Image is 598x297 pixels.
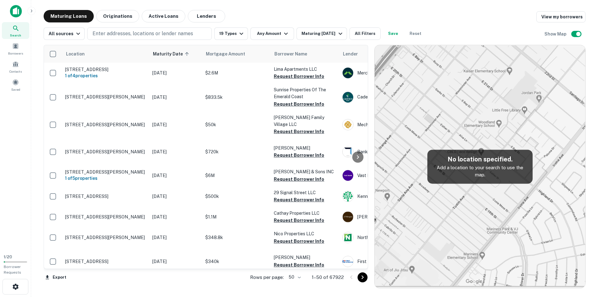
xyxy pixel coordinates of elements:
[214,27,248,40] button: 19 Types
[274,210,336,217] p: Cathay Properties LLC
[65,94,146,100] p: [STREET_ADDRESS][PERSON_NAME]
[432,155,528,164] h5: No location specified.
[343,212,353,222] img: picture
[274,128,324,135] button: Request Borrower Info
[343,191,353,202] img: picture
[250,274,284,281] p: Rows per page:
[274,261,324,269] button: Request Borrower Info
[432,164,528,179] p: Add a location to your search to use the map.
[65,214,146,220] p: [STREET_ADDRESS][PERSON_NAME]
[153,50,191,58] span: Maturity Date
[66,50,85,58] span: Location
[2,76,29,93] a: Saved
[297,27,347,40] button: Maturing [DATE]
[406,27,425,40] button: Reset
[274,237,324,245] button: Request Borrower Info
[152,234,199,241] p: [DATE]
[65,259,146,264] p: [STREET_ADDRESS]
[286,273,302,282] div: 50
[44,27,85,40] button: All sources
[342,92,436,103] div: Cadence Bank
[274,114,336,128] p: [PERSON_NAME] Family Village LLC
[274,189,336,196] p: 29 Signal Street LLC
[274,254,336,261] p: [PERSON_NAME]
[342,191,436,202] div: Kennebunk Savings
[343,119,353,130] img: picture
[152,148,199,155] p: [DATE]
[250,27,294,40] button: Any Amount
[343,146,353,157] img: picture
[205,172,268,179] p: $6M
[65,72,146,79] h6: 1 of 4 properties
[274,230,336,237] p: Nico Properties LLC
[343,232,353,243] img: picture
[274,196,324,204] button: Request Borrower Info
[343,50,358,58] span: Lender
[205,213,268,220] p: $1.1M
[152,193,199,200] p: [DATE]
[152,69,199,76] p: [DATE]
[62,45,149,63] th: Location
[93,30,193,37] p: Enter addresses, locations or lender names
[188,10,225,22] button: Lenders
[383,27,403,40] button: Save your search to get updates of matches that match your search criteria.
[4,265,21,275] span: Borrower Requests
[312,274,344,281] p: 1–50 of 67922
[2,22,29,39] a: Search
[9,69,22,74] span: Contacts
[274,217,324,224] button: Request Borrower Info
[342,146,436,157] div: Bank Of [US_STATE]
[152,94,199,101] p: [DATE]
[65,122,146,127] p: [STREET_ADDRESS][PERSON_NAME]
[4,255,12,259] span: 1 / 20
[274,73,324,80] button: Request Borrower Info
[96,10,139,22] button: Originations
[342,211,436,223] div: [PERSON_NAME]
[342,119,436,130] div: Mechanics Bank
[205,121,268,128] p: $50k
[65,235,146,240] p: [STREET_ADDRESS][PERSON_NAME]
[205,193,268,200] p: $500k
[2,58,29,75] a: Contacts
[65,169,146,175] p: [STREET_ADDRESS][PERSON_NAME]
[358,272,368,282] button: Go to next page
[205,258,268,265] p: $340k
[65,175,146,182] h6: 1 of 5 properties
[274,168,336,175] p: [PERSON_NAME] & Sons INC
[205,148,268,155] p: $720k
[44,273,68,282] button: Export
[567,247,598,277] iframe: Chat Widget
[536,11,586,22] a: View my borrowers
[8,51,23,56] span: Borrowers
[205,69,268,76] p: $2.6M
[301,30,344,37] div: Maturing [DATE]
[152,172,199,179] p: [DATE]
[544,31,567,37] h6: Show Map
[10,5,22,17] img: capitalize-icon.png
[10,33,21,38] span: Search
[205,234,268,241] p: $348.8k
[342,67,436,79] div: Merchants Capital
[142,10,185,22] button: Active Loans
[342,232,436,243] div: Northwest Bank
[342,256,436,267] div: First Horizon Bank
[342,170,436,181] div: Vast Bank
[202,45,271,63] th: Mortgage Amount
[343,256,353,267] img: picture
[339,45,439,63] th: Lender
[2,40,29,57] div: Borrowers
[274,100,324,108] button: Request Borrower Info
[152,121,199,128] p: [DATE]
[375,45,585,288] img: map-placeholder.webp
[149,45,202,63] th: Maturity Date
[49,30,82,37] div: All sources
[274,145,336,151] p: [PERSON_NAME]
[343,170,353,181] img: picture
[274,151,324,159] button: Request Borrower Info
[343,68,353,78] img: picture
[274,66,336,73] p: Lima Apartments LLC
[274,86,336,100] p: Sunrise Properties Of The Emerald Coast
